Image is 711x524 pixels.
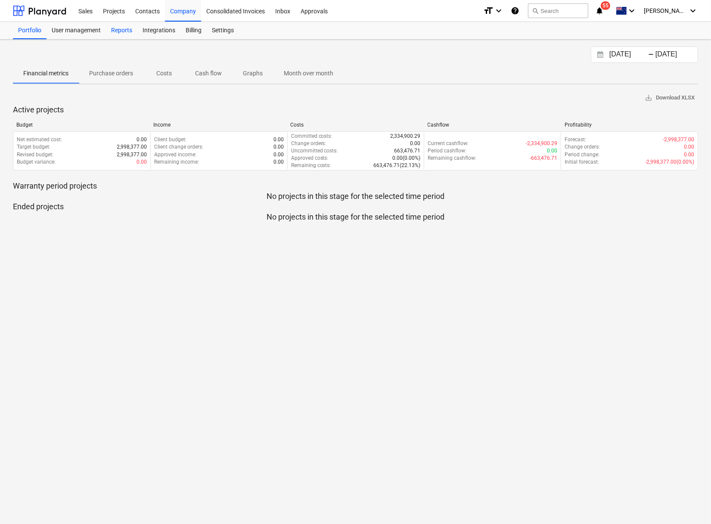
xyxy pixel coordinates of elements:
span: save_alt [645,94,652,102]
i: format_size [483,6,494,16]
p: Period cashflow : [428,147,466,155]
button: Interact with the calendar and add the check-in date for your trip. [593,50,608,60]
input: End Date [654,49,698,61]
p: Costs [154,69,174,78]
p: -2,334,900.29 [526,140,557,147]
div: Costs [290,122,420,128]
p: 0.00 [684,151,694,158]
p: 663,476.71 [394,147,420,155]
p: No projects in this stage for the selected time period [13,191,698,202]
span: [PERSON_NAME] [644,7,687,14]
p: 0.00 [684,143,694,151]
p: 663,476.71 ( 22.13% ) [373,162,420,169]
p: Period change : [565,151,599,158]
a: Integrations [137,22,180,39]
p: Forecast : [565,136,586,143]
p: 0.00 [273,136,284,143]
button: Download XLSX [641,91,698,105]
p: Client budget : [154,136,186,143]
a: Reports [106,22,137,39]
p: 0.00 [137,136,147,143]
span: search [532,7,539,14]
div: - [648,52,654,57]
div: Cashflow [428,122,558,128]
p: Remaining income : [154,158,199,166]
p: 0.00 [410,140,420,147]
p: Approved costs : [291,155,329,162]
p: Client change orders : [154,143,203,151]
i: Knowledge base [511,6,519,16]
p: Purchase orders [89,69,133,78]
button: Search [528,3,588,18]
div: Budget [16,122,146,128]
p: Ended projects [13,202,698,212]
p: Warranty period projects [13,181,698,191]
p: Revised budget : [17,151,53,158]
iframe: Chat Widget [668,483,711,524]
p: 2,998,377.00 [117,151,147,158]
span: 55 [601,1,610,10]
p: Graphs [242,69,263,78]
p: 2,334,900.29 [390,133,420,140]
p: Committed costs : [291,133,332,140]
p: 2,998,377.00 [117,143,147,151]
p: 0.00 [547,147,557,155]
i: keyboard_arrow_down [627,6,637,16]
p: 0.00 [137,158,147,166]
p: 0.00 ( 0.00% ) [392,155,420,162]
p: Current cashflow : [428,140,469,147]
i: keyboard_arrow_down [494,6,504,16]
span: Download XLSX [645,93,695,103]
p: Remaining costs : [291,162,331,169]
p: Net estimated cost : [17,136,62,143]
p: 0.00 [273,143,284,151]
a: Billing [180,22,207,39]
p: 0.00 [273,158,284,166]
p: Active projects [13,105,698,115]
p: Change orders : [291,140,326,147]
p: Cash flow [195,69,222,78]
a: Portfolio [13,22,47,39]
p: -663,476.71 [530,155,557,162]
p: -2,998,377.00 ( 0.00% ) [645,158,694,166]
div: Income [153,122,283,128]
input: Start Date [608,49,652,61]
p: Remaining cashflow : [428,155,476,162]
p: Change orders : [565,143,600,151]
p: Target budget : [17,143,50,151]
p: No projects in this stage for the selected time period [13,212,698,222]
i: keyboard_arrow_down [688,6,698,16]
p: Month over month [284,69,333,78]
p: Financial metrics [23,69,68,78]
p: 0.00 [273,151,284,158]
a: Settings [207,22,239,39]
p: Approved income : [154,151,196,158]
a: User management [47,22,106,39]
p: -2,998,377.00 [663,136,694,143]
i: notifications [595,6,604,16]
div: Profitability [565,122,695,128]
p: Budget variance : [17,158,56,166]
p: Initial forecast : [565,158,599,166]
p: Uncommitted costs : [291,147,338,155]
